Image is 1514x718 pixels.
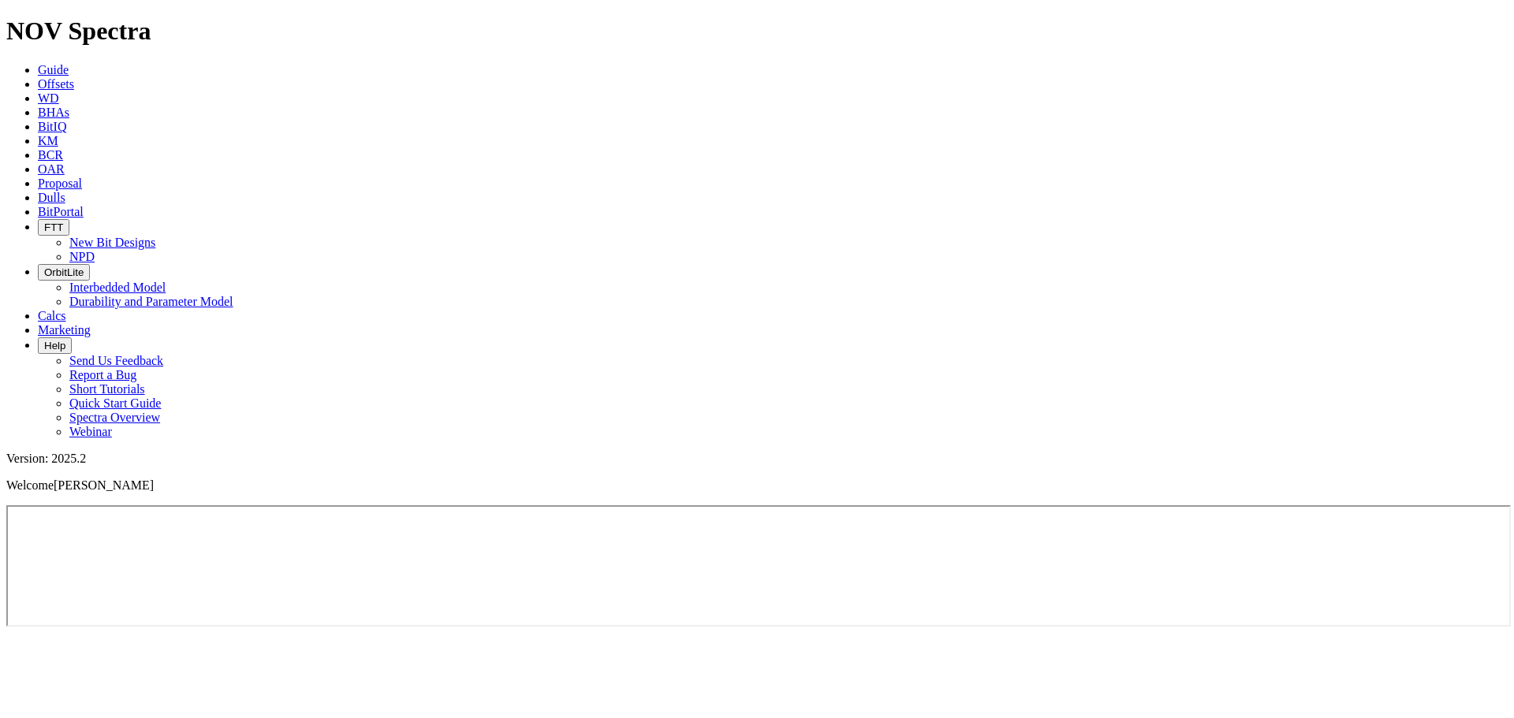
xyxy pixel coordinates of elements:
[44,221,63,233] span: FTT
[69,368,136,381] a: Report a Bug
[38,177,82,190] a: Proposal
[69,354,163,367] a: Send Us Feedback
[38,77,74,91] a: Offsets
[38,309,66,322] a: Calcs
[54,478,154,492] span: [PERSON_NAME]
[69,425,112,438] a: Webinar
[38,337,72,354] button: Help
[38,120,66,133] a: BitIQ
[38,323,91,337] a: Marketing
[69,411,160,424] a: Spectra Overview
[69,396,161,410] a: Quick Start Guide
[69,295,233,308] a: Durability and Parameter Model
[6,17,1508,46] h1: NOV Spectra
[44,340,65,352] span: Help
[44,266,84,278] span: OrbitLite
[38,148,63,162] a: BCR
[38,205,84,218] a: BitPortal
[69,281,166,294] a: Interbedded Model
[38,219,69,236] button: FTT
[38,191,65,204] a: Dulls
[38,63,69,76] a: Guide
[6,478,1508,493] p: Welcome
[69,236,155,249] a: New Bit Designs
[38,162,65,176] a: OAR
[38,134,58,147] a: KM
[69,382,145,396] a: Short Tutorials
[38,264,90,281] button: OrbitLite
[69,250,95,263] a: NPD
[6,452,1508,466] div: Version: 2025.2
[38,106,69,119] a: BHAs
[38,91,59,105] a: WD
